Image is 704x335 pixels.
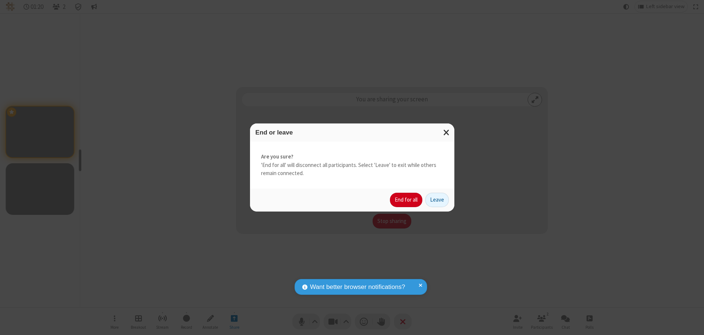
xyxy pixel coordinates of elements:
[250,142,454,189] div: 'End for all' will disconnect all participants. Select 'Leave' to exit while others remain connec...
[261,153,443,161] strong: Are you sure?
[310,282,405,292] span: Want better browser notifications?
[425,193,449,207] button: Leave
[390,193,422,207] button: End for all
[256,129,449,136] h3: End or leave
[439,123,454,142] button: Close modal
